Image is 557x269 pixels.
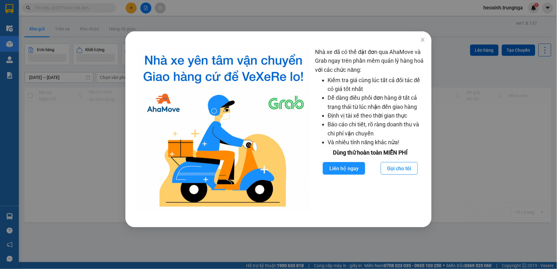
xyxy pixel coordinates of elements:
[387,165,411,172] span: Gọi cho tôi
[328,138,426,147] li: Và nhiều tính năng khác nữa!
[315,48,426,212] div: Nhà xe đã có thể đặt đơn qua AhaMove và Grab ngay trên phần mềm quản lý hàng hoá với các chức năng:
[381,162,418,175] button: Gọi cho tôi
[328,93,426,111] li: Dễ dàng điều phối đơn hàng ở tất cả trạng thái từ lúc nhận đến giao hàng
[137,48,310,212] img: logo
[328,76,426,94] li: Kiểm tra giá cùng lúc tất cả đối tác để có giá tốt nhất
[328,111,426,120] li: Định vị tài xế theo thời gian thực
[420,37,425,42] span: close
[329,165,359,172] span: Liên hệ ngay
[414,31,432,49] button: Close
[323,162,365,175] button: Liên hệ ngay
[315,148,426,157] div: Dùng thử hoàn toàn MIỄN PHÍ
[328,120,426,138] li: Báo cáo chi tiết, rõ ràng doanh thu và chi phí vận chuyển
